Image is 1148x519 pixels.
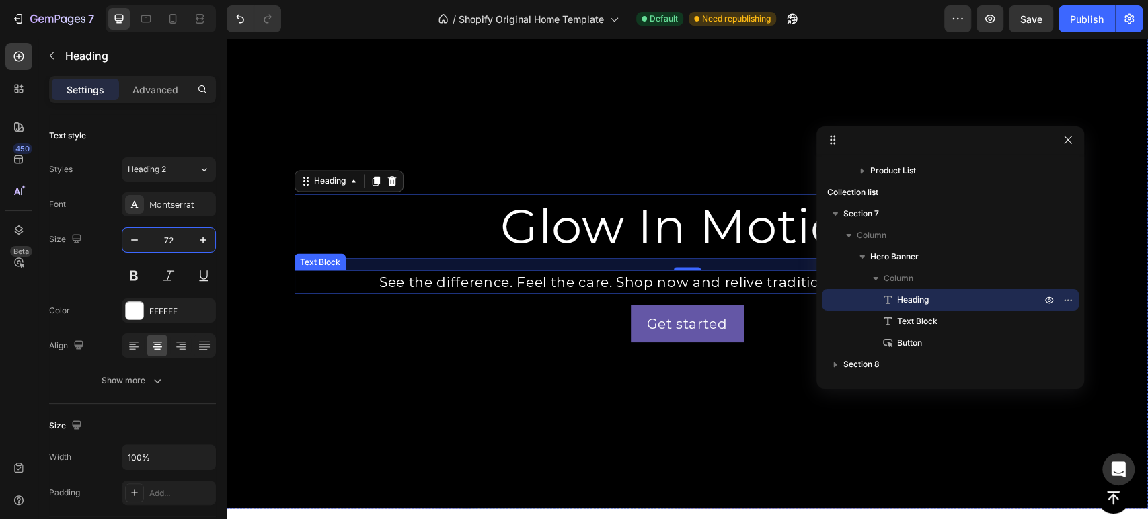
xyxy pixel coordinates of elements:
span: Text Block [897,315,937,328]
div: 450 [13,143,32,154]
span: Section 8 [843,358,880,371]
div: Text style [49,130,86,142]
span: Shopify Original Home Template [459,12,604,26]
div: Font [49,198,66,210]
p: 7 [88,11,94,27]
input: Auto [122,445,215,469]
div: Styles [49,163,73,175]
span: Need republishing [702,13,771,25]
span: Save [1020,13,1042,25]
div: Publish [1070,12,1104,26]
span: Column [884,272,913,285]
button: Show more [49,368,216,393]
div: Padding [49,487,80,499]
div: Size [49,417,85,435]
span: Button [897,336,922,350]
div: Montserrat [149,199,213,211]
div: Align [49,337,87,355]
div: Size [49,231,85,249]
div: Show more [102,374,164,387]
span: Heading [897,293,929,307]
span: Collection list [827,186,878,199]
button: Save [1009,5,1053,32]
p: Settings [67,83,104,97]
button: 7 [5,5,100,32]
span: / [453,12,456,26]
p: Advanced [132,83,178,97]
div: Width [49,451,71,463]
div: Color [49,305,70,317]
button: Publish [1059,5,1115,32]
iframe: Design area [227,38,1148,519]
span: Column [857,229,886,242]
button: Get started [404,267,516,305]
span: Hero Banner [870,250,919,264]
div: Add... [149,487,213,500]
span: Heading 2 [128,163,166,175]
button: Heading 2 [122,157,216,182]
div: FFFFFF [149,305,213,317]
div: Undo/Redo [227,5,281,32]
span: Default [650,13,678,25]
div: Open Intercom Messenger [1102,453,1135,485]
span: Product List [870,164,916,177]
p: Heading [65,48,211,64]
div: Beta [10,246,32,257]
div: Get started [420,275,500,296]
span: Section 7 [843,207,879,221]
